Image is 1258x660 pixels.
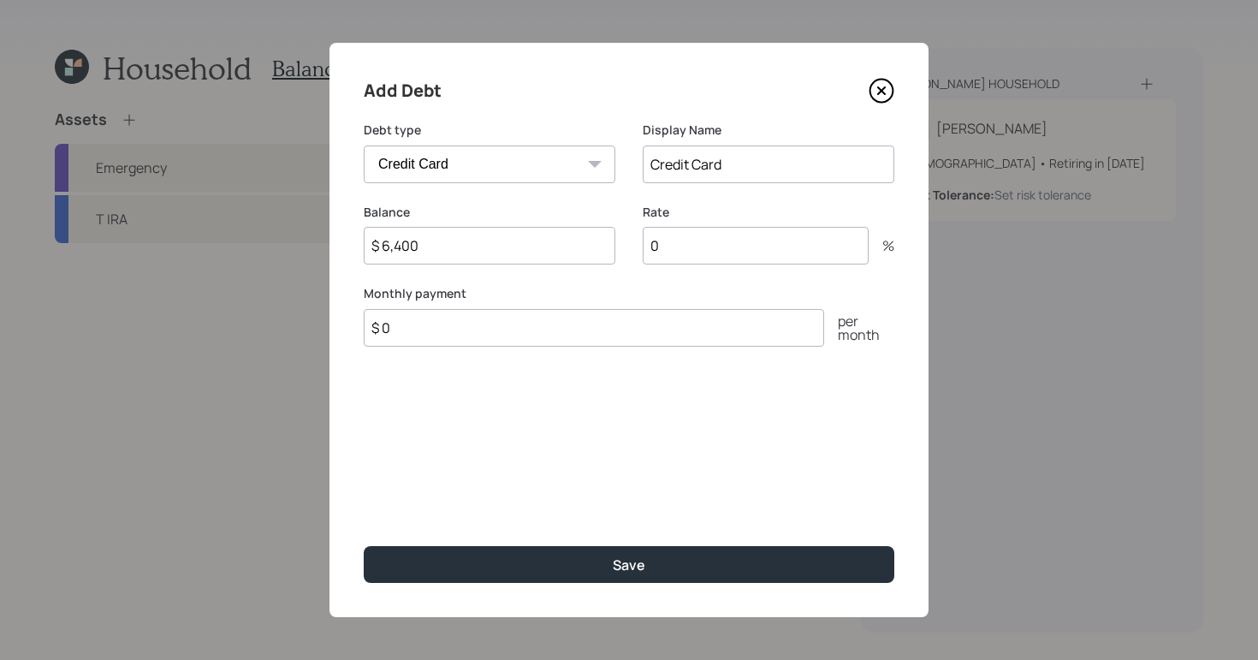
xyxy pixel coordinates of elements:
[643,204,894,221] label: Rate
[364,204,615,221] label: Balance
[364,546,894,583] button: Save
[364,77,442,104] h4: Add Debt
[364,122,615,139] label: Debt type
[613,556,645,574] div: Save
[643,122,894,139] label: Display Name
[869,239,894,253] div: %
[364,285,894,302] label: Monthly payment
[824,314,894,342] div: per month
